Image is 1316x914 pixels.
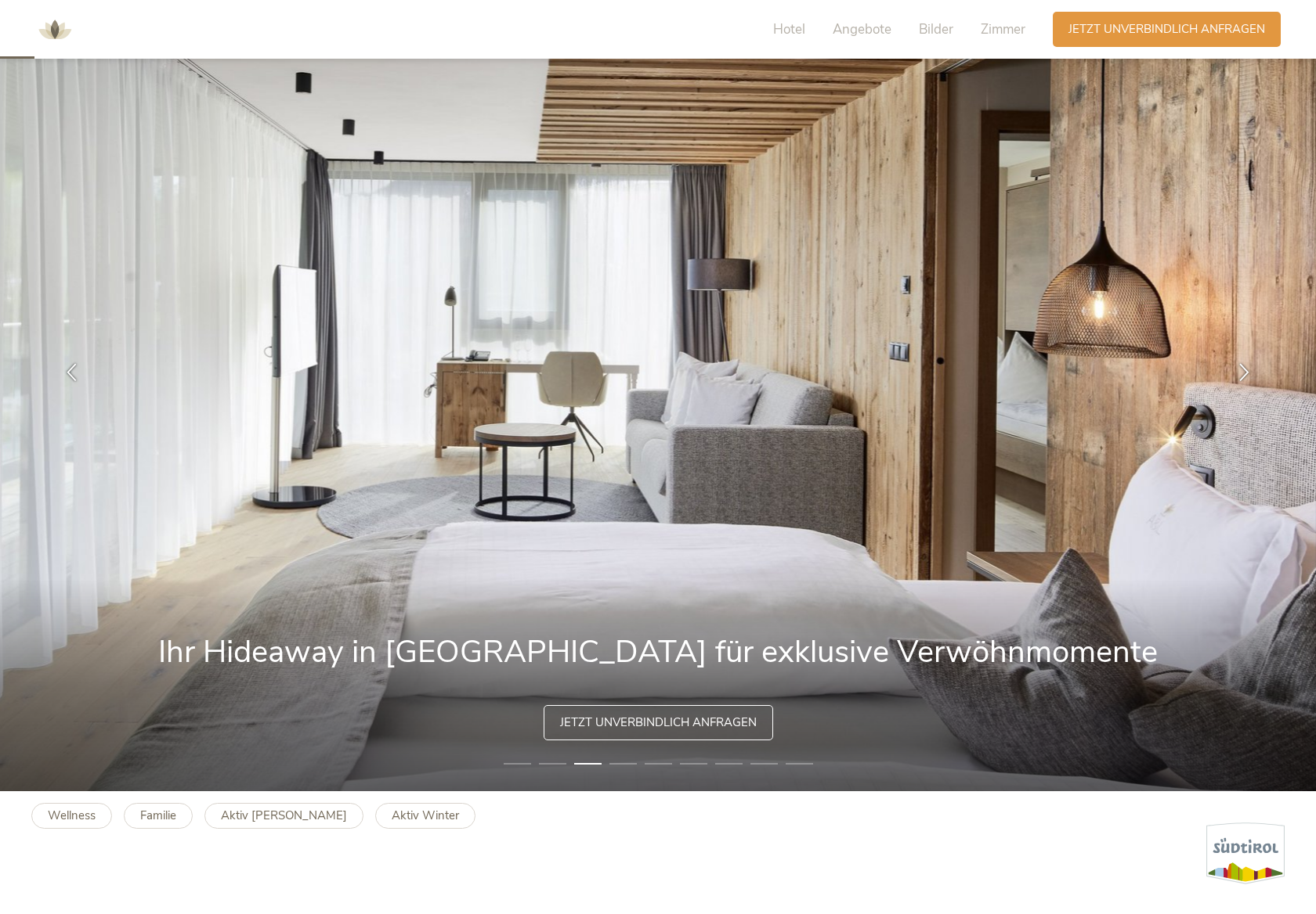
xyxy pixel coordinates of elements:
img: Südtirol [1206,822,1285,884]
b: Aktiv [PERSON_NAME] [221,808,347,823]
span: Jetzt unverbindlich anfragen [560,714,757,731]
a: Wellness [31,803,112,829]
a: Aktiv Winter [375,803,475,829]
a: Aktiv [PERSON_NAME] [204,803,363,829]
a: AMONTI & LUNARIS Wellnessresort [31,23,78,34]
span: Bilder [919,20,953,38]
b: Aktiv Winter [392,808,459,823]
b: Wellness [48,808,96,823]
b: Familie [140,808,176,823]
span: Jetzt unverbindlich anfragen [1068,21,1265,38]
span: Hotel [773,20,805,38]
span: Zimmer [981,20,1025,38]
img: AMONTI & LUNARIS Wellnessresort [31,6,78,53]
a: Familie [124,803,193,829]
span: Angebote [833,20,891,38]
